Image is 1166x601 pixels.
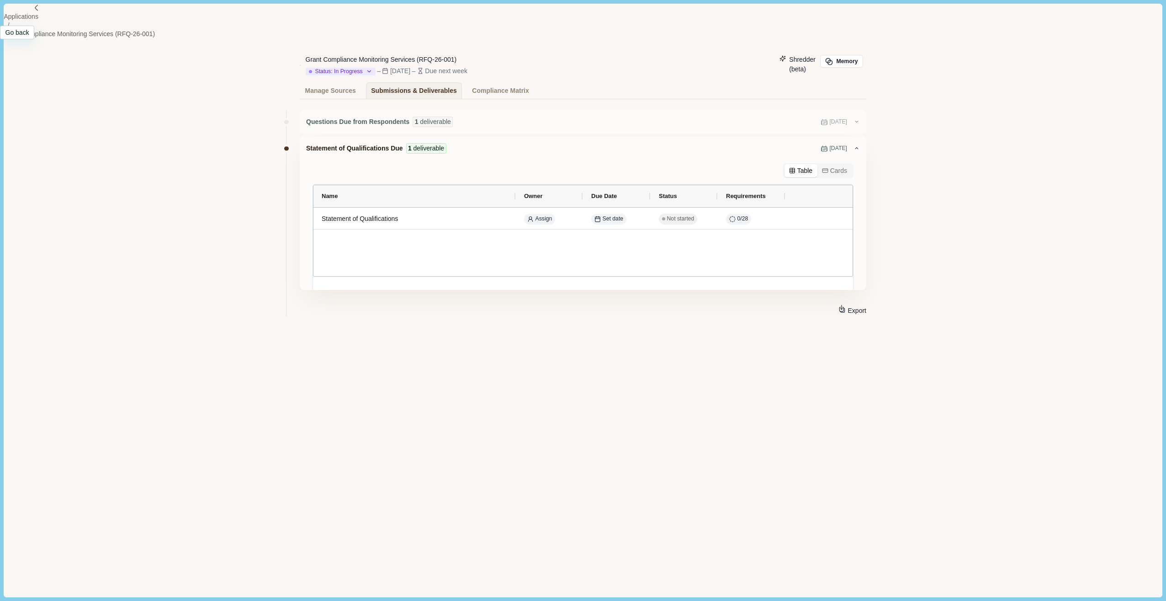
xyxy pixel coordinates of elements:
span: deliverable [413,144,444,153]
button: Export [840,306,866,316]
span: Requirements [726,193,766,199]
span: deliverable [420,117,451,127]
div: – [412,66,416,76]
div: Grant Compliance Monitoring Services (RFQ-26-001) [306,55,467,64]
div: Compliance Matrix [472,83,529,99]
a: Grant Compliance Monitoring Services (RFQ-26-001) [4,29,155,39]
button: Table [784,164,817,177]
img: Forward slash icon [33,4,41,12]
span: 1 [415,117,419,127]
div: – [377,66,381,76]
span: Owner [524,193,542,199]
div: Due next week [425,66,467,76]
span: [DATE] [829,145,847,153]
button: Shredder (beta) [779,55,817,74]
a: Submissions & Deliverables [366,82,462,99]
span: Status [659,193,677,199]
span: Assign [535,215,552,223]
span: Questions Due from Respondents [306,117,409,127]
div: Statement of Qualifications [322,210,508,228]
div: Manage Sources [305,83,356,99]
div: Submissions & Deliverables [371,83,457,99]
span: 1 [408,144,412,153]
span: Due Date [591,193,617,199]
a: Applications [4,12,38,21]
a: Compliance Matrix [467,82,534,99]
span: Set date [603,215,624,223]
div: [DATE] [390,66,410,76]
a: Manage Sources [300,82,361,99]
span: [DATE] [829,118,847,126]
span: Name [322,193,338,199]
button: Set date [591,214,626,225]
div: Status: In Progress [309,68,363,76]
button: Cards [817,164,852,177]
span: Statement of Qualifications Due [306,144,403,153]
span: 0 / 28 [737,215,748,223]
span: Not started [667,215,694,223]
button: Status: In Progress [306,68,376,76]
img: Forward slash icon [4,21,13,30]
button: Assign [524,214,555,225]
button: Memory [820,55,863,68]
